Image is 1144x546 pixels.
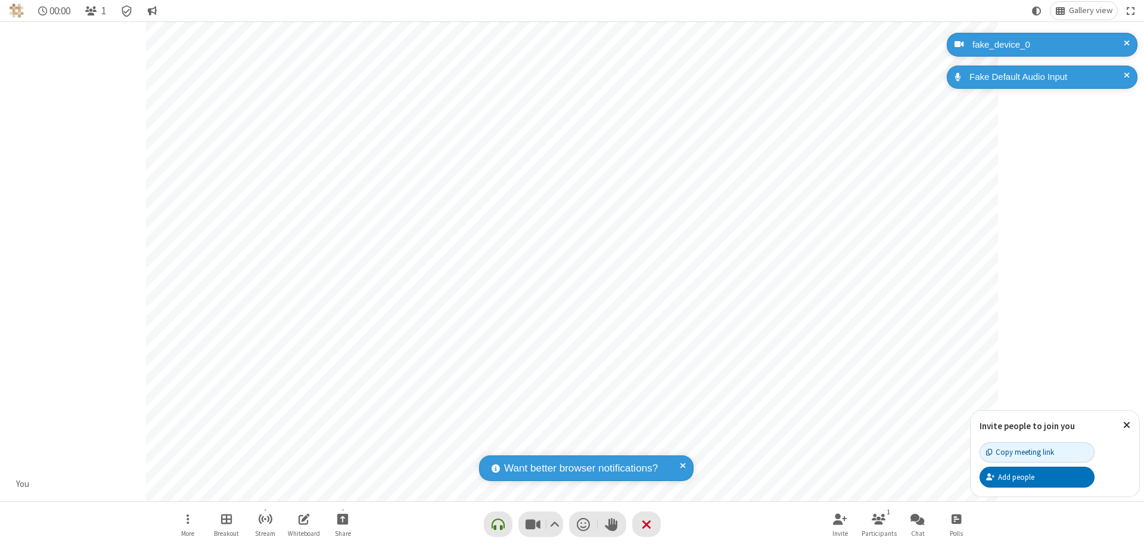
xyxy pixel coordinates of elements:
[288,530,320,537] span: Whiteboard
[980,467,1095,487] button: Add people
[286,507,322,541] button: Open shared whiteboard
[911,530,925,537] span: Chat
[255,530,275,537] span: Stream
[335,530,351,537] span: Share
[980,442,1095,463] button: Copy meeting link
[116,2,138,20] div: Meeting details Encryption enabled
[80,2,111,20] button: Open participant list
[862,530,897,537] span: Participants
[12,477,34,491] div: You
[900,507,935,541] button: Open chat
[632,511,661,537] button: End or leave meeting
[938,507,974,541] button: Open poll
[10,4,24,18] img: QA Selenium DO NOT DELETE OR CHANGE
[884,507,894,517] div: 1
[598,511,626,537] button: Raise hand
[950,530,963,537] span: Polls
[861,507,897,541] button: Open participant list
[986,446,1054,458] div: Copy meeting link
[247,507,283,541] button: Start streaming
[965,70,1129,84] div: Fake Default Audio Input
[832,530,848,537] span: Invite
[101,5,106,17] span: 1
[325,507,360,541] button: Start sharing
[546,511,562,537] button: Video setting
[49,5,70,17] span: 00:00
[1069,6,1112,15] span: Gallery view
[518,511,563,537] button: Stop video (⌘+Shift+V)
[569,511,598,537] button: Send a reaction
[181,530,194,537] span: More
[1122,2,1140,20] button: Fullscreen
[980,420,1075,432] label: Invite people to join you
[33,2,76,20] div: Timer
[170,507,206,541] button: Open menu
[504,461,658,476] span: Want better browser notifications?
[484,511,512,537] button: Connect your audio
[1050,2,1117,20] button: Change layout
[822,507,858,541] button: Invite participants (⌘+Shift+I)
[1114,411,1139,440] button: Close popover
[209,507,244,541] button: Manage Breakout Rooms
[1027,2,1046,20] button: Using system theme
[142,2,161,20] button: Conversation
[968,38,1129,52] div: fake_device_0
[214,530,239,537] span: Breakout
